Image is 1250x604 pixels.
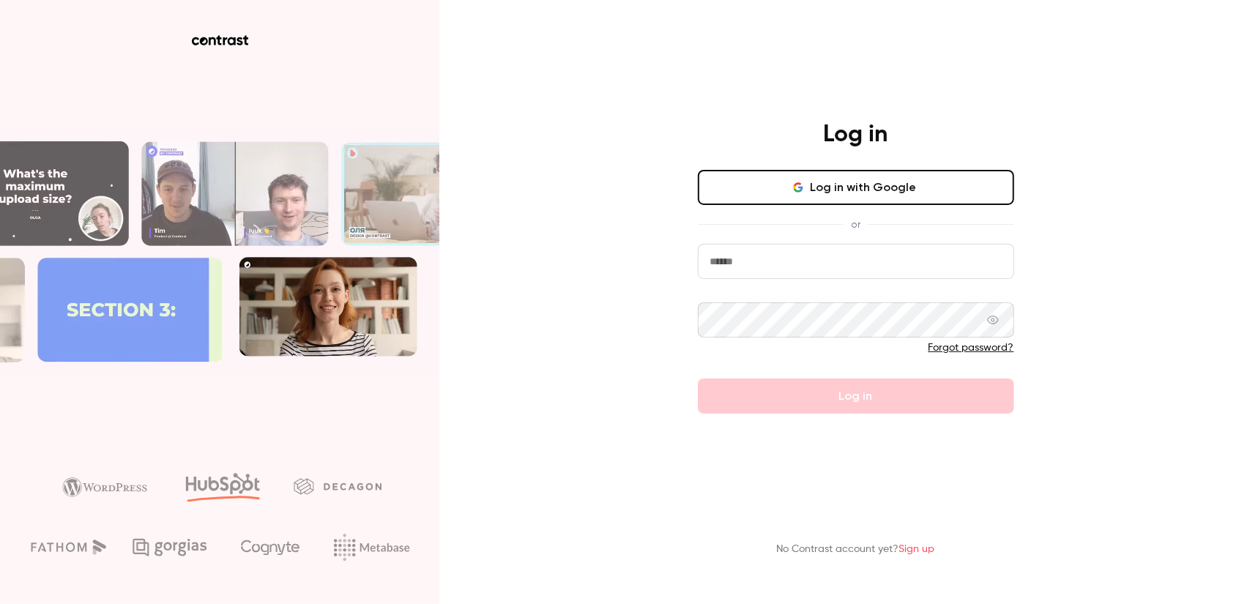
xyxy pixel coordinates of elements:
h4: Log in [824,120,888,149]
a: Forgot password? [929,343,1014,353]
img: decagon [294,478,382,494]
p: No Contrast account yet? [777,542,935,557]
span: or [844,217,868,232]
a: Sign up [899,544,935,554]
button: Log in with Google [698,170,1014,205]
